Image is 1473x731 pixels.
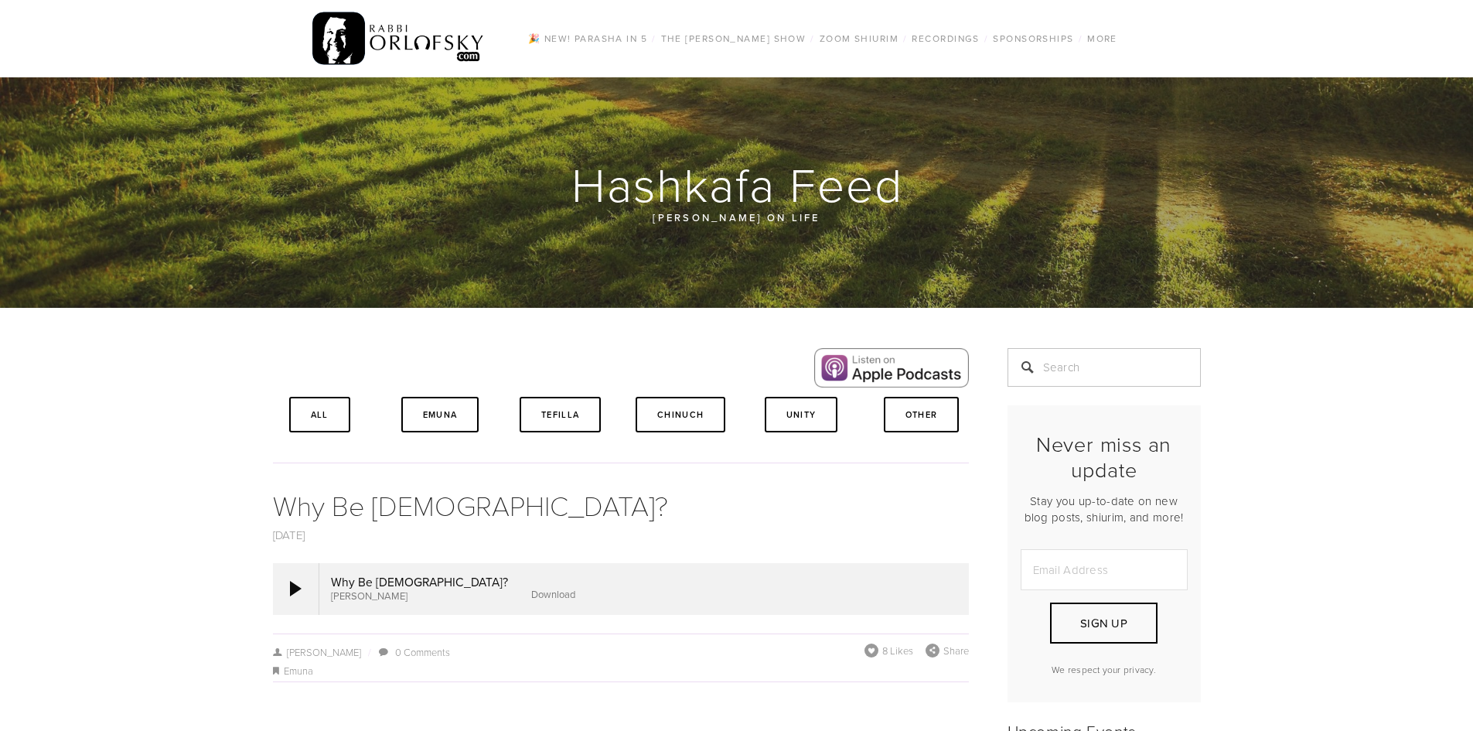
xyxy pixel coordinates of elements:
[361,645,377,659] span: /
[273,527,305,543] a: [DATE]
[1021,663,1188,676] p: We respect your privacy.
[984,32,988,45] span: /
[882,644,913,658] span: 8 Likes
[1021,549,1188,590] input: Email Address
[1008,348,1201,387] input: Search
[907,29,984,49] a: Recordings
[884,397,960,432] a: Other
[273,159,1202,209] h1: Hashkafa Feed
[1021,432,1188,482] h2: Never miss an update
[395,645,450,659] a: 0 Comments
[926,644,969,658] div: Share
[1080,615,1127,631] span: Sign Up
[815,29,903,49] a: Zoom Shiurim
[401,397,479,432] a: Emuna
[312,9,485,69] img: RabbiOrlofsky.com
[1083,29,1122,49] a: More
[284,664,313,678] a: Emuna
[520,397,601,432] a: Tefilla
[903,32,907,45] span: /
[636,397,725,432] a: Chinuch
[523,29,652,49] a: 🎉 NEW! Parasha in 5
[1021,493,1188,525] p: Stay you up-to-date on new blog posts, shiurim, and more!
[273,486,668,524] a: Why Be [DEMOGRAPHIC_DATA]?
[1079,32,1083,45] span: /
[652,32,656,45] span: /
[273,645,362,659] a: [PERSON_NAME]
[656,29,811,49] a: The [PERSON_NAME] Show
[531,587,575,601] a: Download
[765,397,838,432] a: Unity
[988,29,1078,49] a: Sponsorships
[1050,603,1157,644] button: Sign Up
[810,32,814,45] span: /
[366,209,1108,226] p: [PERSON_NAME] on life
[289,397,350,432] a: All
